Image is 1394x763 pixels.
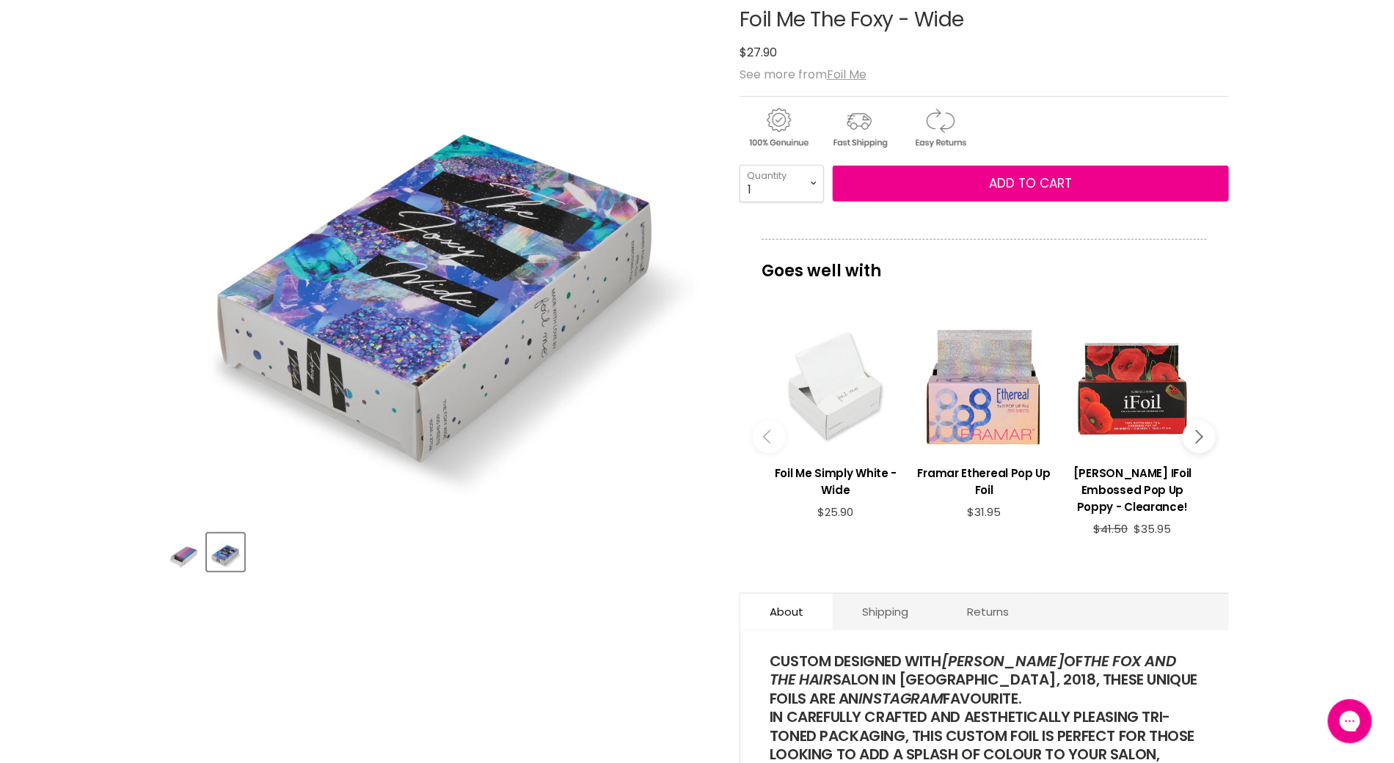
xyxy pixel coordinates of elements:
a: Shipping [833,594,938,630]
img: shipping.gif [820,106,898,150]
a: About [740,594,833,630]
span: See more from [740,66,866,83]
img: Foil Me The Foxy - Wide [167,535,201,570]
a: View product:Framar Ethereal Pop Up Foil [917,454,1051,506]
img: Foil Me The Foxy - Wide [208,535,243,570]
button: Foil Me The Foxy - Wide [207,534,244,571]
span: $31.95 [967,504,1001,520]
span: $25.90 [818,504,854,520]
select: Quantity [740,165,824,202]
a: View product:Foil Me Simply White - Wide [769,454,902,506]
a: Foil Me [827,66,866,83]
span: CUSTOM DESIGNED WITH OF SALON IN [GEOGRAPHIC_DATA], 2018, THESE UNIQUE FOILS ARE AN FAVOURITE. [770,651,1197,709]
em: INSTAGRAM [858,688,943,709]
span: Add to cart [990,174,1073,192]
h3: [PERSON_NAME] IFoil Embossed Pop Up Poppy - Clearance! [1066,465,1200,515]
span: $35.95 [1134,521,1172,537]
span: $41.50 [1094,521,1128,537]
p: Goes well with [762,239,1207,287]
h1: Foil Me The Foxy - Wide [740,9,1229,32]
button: Add to cart [833,166,1229,202]
span: $27.90 [740,44,777,61]
div: Product thumbnails [163,529,715,571]
em: [PERSON_NAME] [941,651,1065,671]
h3: Framar Ethereal Pop Up Foil [917,465,1051,498]
img: returns.gif [901,106,979,150]
a: View product:Robert De Soto IFoil Embossed Pop Up Poppy - Clearance! [1066,454,1200,523]
img: genuine.gif [740,106,817,150]
em: THE FOX AND THE HAIR [770,651,1176,690]
iframe: Gorgias live chat messenger [1321,694,1379,748]
a: Returns [938,594,1038,630]
button: Foil Me The Foxy - Wide [165,534,202,571]
h3: Foil Me Simply White - Wide [769,465,902,498]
